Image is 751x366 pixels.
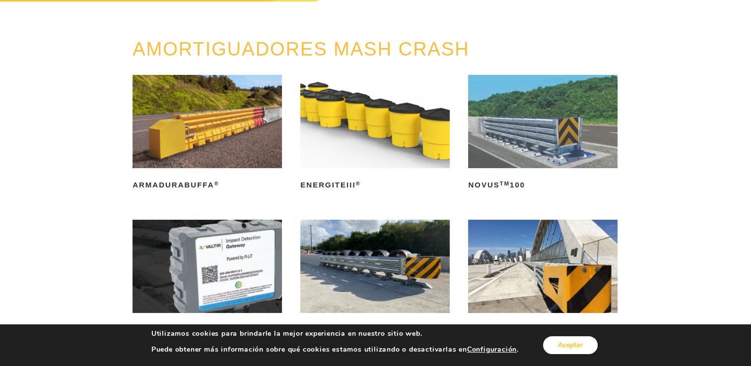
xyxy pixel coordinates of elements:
font: ArmaduraBuffa [133,181,214,189]
button: Configuración [467,345,517,354]
font: ENERGITE III [300,181,355,189]
a: NOVUSTM100 [468,75,617,193]
button: Accept [543,336,598,354]
a: QuadGuardElite M10® [300,220,450,338]
p: Utilizamos cookies para brindarle la mejor experiencia en nuestro sitio web. [151,329,519,338]
a: QuadGuardM10® [468,220,617,338]
a: ENERGITEIII® [300,75,450,193]
font: 100 [510,181,525,189]
a: PI-LITTMSistema de detección de impactos [133,220,282,346]
font: NOVUS [468,181,499,189]
font: . [517,345,519,354]
a: ArmaduraBuffa® [133,75,282,193]
sup: ® [214,181,219,186]
a: AMORTIGUADORES MASH CRASH [133,39,469,60]
sup: TM [500,181,510,186]
sup: ® [355,181,360,186]
font: Puede obtener más información sobre qué cookies estamos utilizando o desactivarlas en [151,345,467,354]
